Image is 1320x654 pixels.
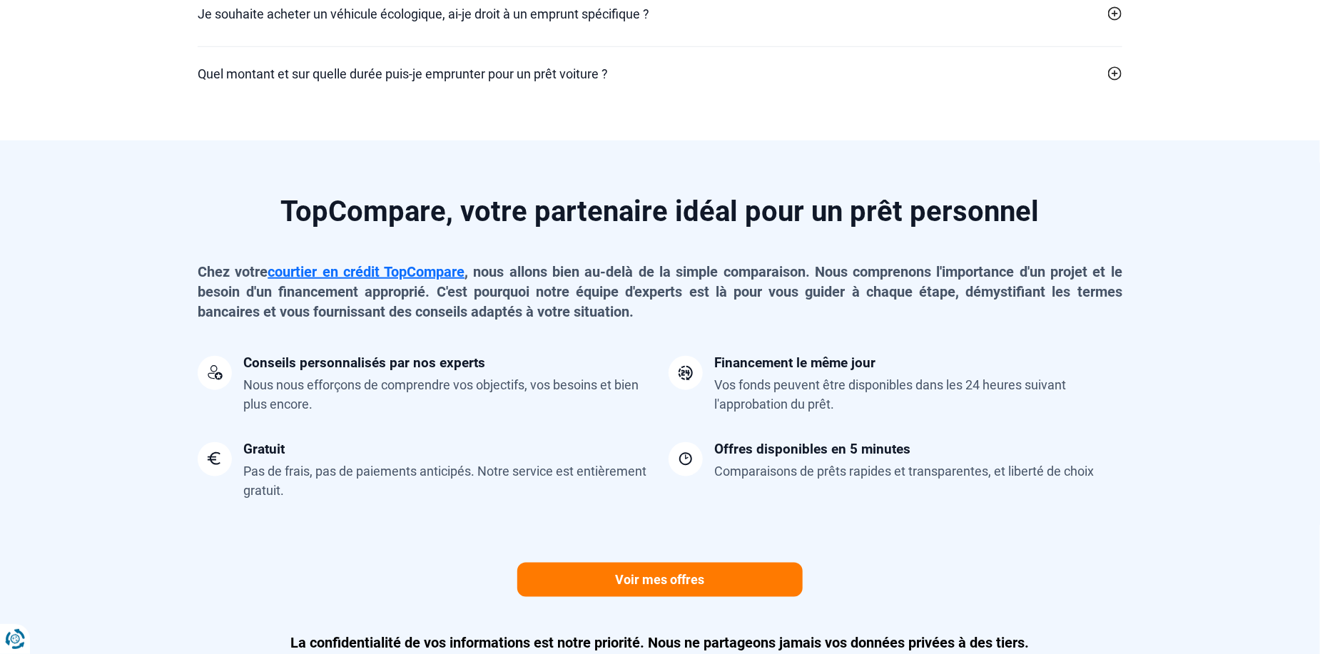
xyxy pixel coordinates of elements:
div: Comparaisons de prêts rapides et transparentes, et liberté de choix [714,461,1094,481]
div: Pas de frais, pas de paiements anticipés. Notre service est entièrement gratuit. [243,461,651,500]
p: Chez votre , nous allons bien au-delà de la simple comparaison. Nous comprenons l'importance d'un... [198,262,1122,322]
a: Je souhaite acheter un véhicule écologique, ai-je droit à un emprunt spécifique ? [198,4,1122,24]
div: Gratuit [243,442,285,456]
p: La confidentialité de vos informations est notre priorité. Nous ne partageons jamais vos données ... [198,633,1122,653]
div: Conseils personnalisés par nos experts [243,356,485,369]
a: Quel montant et sur quelle durée puis-je emprunter pour un prêt voiture ? [198,64,1122,83]
div: Vos fonds peuvent être disponibles dans les 24 heures suivant l'approbation du prêt. [714,375,1122,414]
a: courtier en crédit TopCompare [268,263,464,280]
div: Offres disponibles en 5 minutes [714,442,910,456]
h2: Quel montant et sur quelle durée puis-je emprunter pour un prêt voiture ? [198,64,608,83]
h2: TopCompare, votre partenaire idéal pour un prêt personnel [198,198,1122,226]
h2: Je souhaite acheter un véhicule écologique, ai-je droit à un emprunt spécifique ? [198,4,649,24]
div: Financement le même jour [714,356,875,369]
a: Voir mes offres [517,563,803,597]
div: Nous nous efforçons de comprendre vos objectifs, vos besoins et bien plus encore. [243,375,651,414]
